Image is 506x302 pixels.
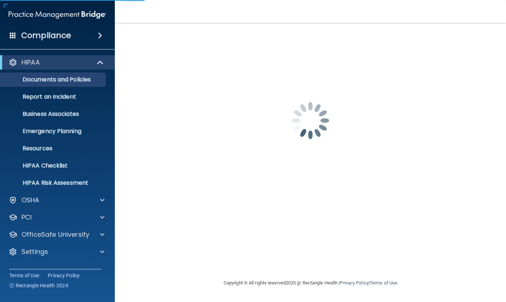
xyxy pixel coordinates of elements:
[5,93,103,100] p: Report an Incident
[5,76,103,83] p: Documents and Policies
[5,110,103,118] p: Business Associates
[9,247,104,256] a: Settings
[22,196,39,204] p: OSHA
[21,30,71,41] h4: Compliance
[9,272,39,279] a: Terms of Use
[275,85,346,156] img: spinner.e123f6fc.gif
[5,128,103,135] p: Emergency Planning
[22,213,32,222] p: PCI
[22,230,89,239] p: OfficeSafe University
[5,162,103,169] p: HIPAA Checklist
[9,282,68,289] span: Ⓒ Rectangle Health 2024
[22,58,40,67] p: HIPAA
[9,58,104,67] a: HIPAA
[48,272,80,279] a: Privacy Policy
[5,179,103,187] p: HIPAA Risk Assessment
[22,247,48,256] p: Settings
[9,213,104,222] a: PCI
[9,8,106,22] img: PMB logo
[9,230,104,239] a: OfficeSafe University
[5,145,103,152] p: Resources
[9,196,104,204] a: OSHA
[340,280,368,286] a: Privacy Policy
[179,272,441,294] div: Copyright © All rights reserved 2025 @ Rectangle Health | |
[370,280,397,286] a: Terms of Use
